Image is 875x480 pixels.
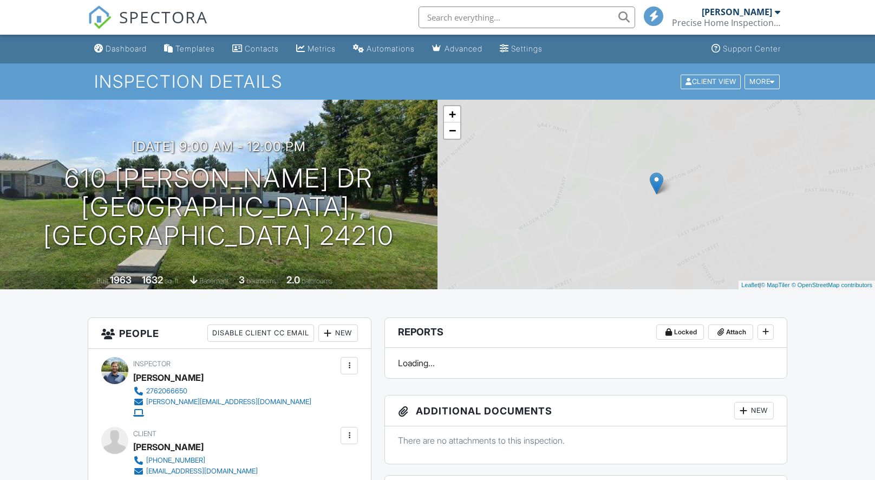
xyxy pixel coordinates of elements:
a: Contacts [228,39,283,59]
h3: People [88,318,371,349]
div: [PERSON_NAME][EMAIL_ADDRESS][DOMAIN_NAME] [146,398,311,406]
div: [PERSON_NAME] [133,369,204,386]
a: Support Center [707,39,785,59]
a: [PERSON_NAME][EMAIL_ADDRESS][DOMAIN_NAME] [133,397,311,407]
a: Dashboard [90,39,151,59]
div: Templates [175,44,215,53]
h1: 610 [PERSON_NAME] Dr [GEOGRAPHIC_DATA], [GEOGRAPHIC_DATA] 24210 [17,164,420,250]
a: [EMAIL_ADDRESS][DOMAIN_NAME] [133,466,258,477]
h1: Inspection Details [94,72,780,91]
a: 2762066650 [133,386,311,397]
p: There are no attachments to this inspection. [398,434,774,446]
h3: [DATE] 9:00 am - 12:00 pm [132,139,306,154]
h3: Additional Documents [385,395,787,426]
div: [PERSON_NAME] [702,7,772,17]
div: | [739,281,875,290]
a: © MapTiler [761,282,790,288]
div: 2762066650 [146,387,187,395]
a: Client View [680,77,743,85]
a: [PHONE_NUMBER] [133,455,258,466]
div: New [318,325,358,342]
span: bathrooms [302,277,332,285]
a: Advanced [428,39,487,59]
div: Automations [367,44,415,53]
span: Client [133,430,156,438]
div: [PERSON_NAME] [133,439,204,455]
div: 3 [239,274,245,286]
input: Search everything... [419,7,635,28]
div: 1632 [142,274,163,286]
a: SPECTORA [88,15,208,37]
div: Advanced [445,44,482,53]
span: bedrooms [246,277,276,285]
img: The Best Home Inspection Software - Spectora [88,5,112,29]
span: SPECTORA [119,5,208,28]
div: Disable Client CC Email [207,325,314,342]
div: Settings [511,44,543,53]
a: © OpenStreetMap contributors [792,282,872,288]
span: Inspector [133,360,171,368]
a: Metrics [292,39,340,59]
span: Built [96,277,108,285]
a: Zoom in [444,106,460,122]
a: Leaflet [741,282,759,288]
span: sq. ft. [165,277,180,285]
div: [EMAIL_ADDRESS][DOMAIN_NAME] [146,467,258,476]
div: Contacts [245,44,279,53]
div: Client View [681,74,741,89]
div: [PHONE_NUMBER] [146,456,205,465]
a: Settings [495,39,547,59]
div: 2.0 [286,274,300,286]
div: New [734,402,774,419]
span: basement [199,277,228,285]
div: Support Center [723,44,781,53]
div: Precise Home Inspections LLC [672,17,780,28]
div: More [745,74,780,89]
a: Zoom out [444,122,460,139]
a: Templates [160,39,219,59]
a: Automations (Basic) [349,39,419,59]
div: Metrics [308,44,336,53]
div: Dashboard [106,44,147,53]
div: 1963 [110,274,132,286]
